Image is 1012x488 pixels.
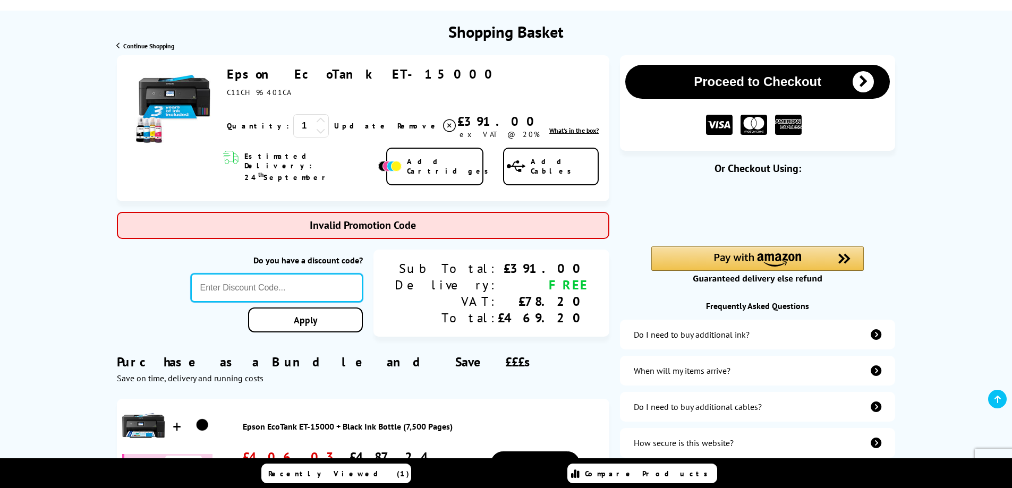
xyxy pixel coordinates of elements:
span: Continue Shopping [123,42,174,50]
a: Compare Products [567,464,717,483]
div: Frequently Asked Questions [620,301,895,311]
div: How secure is this website? [634,438,734,448]
div: £469.20 [498,310,588,326]
div: Save on time, delivery and running costs [117,373,609,383]
img: Epson EcoTank ET-15000 [134,66,214,145]
div: Do I need to buy additional cables? [634,401,762,412]
span: ex VAT @ 20% [460,130,540,139]
div: £391.00 [457,113,542,130]
a: additional-cables [620,392,895,422]
button: Proceed to Checkout [625,65,890,99]
div: Total: [395,310,498,326]
div: When will my items arrive? [634,365,730,376]
div: Amazon Pay - Use your Amazon account [651,246,864,284]
a: Recently Viewed (1) [261,464,411,483]
div: Sub Total: [395,260,498,277]
a: Epson EcoTank ET-15000 + Black Ink Bottle (7,500 Pages) [243,421,605,432]
a: additional-ink [620,320,895,349]
a: secure-website [620,428,895,458]
a: items-arrive [620,356,895,386]
span: Remove [397,121,439,131]
span: Invalid Promotion Code [310,218,416,232]
span: £10.22 [165,456,202,468]
a: Update [334,121,389,131]
span: What's in the box? [549,126,599,134]
a: Epson EcoTank ET-15000 [227,66,500,82]
div: £391.00 [498,260,588,277]
sup: th [258,170,263,178]
div: £78.20 [498,293,588,310]
div: Purchase as a Bundle and Save £££s [117,338,609,383]
img: VISA [706,115,733,135]
a: Delete item from your basket [397,118,457,134]
span: Add Cables [531,157,598,176]
img: Epson EcoTank ET-15000 + Black Ink Bottle (7,500 Pages) [122,404,165,447]
img: Add Cartridges [378,161,402,172]
a: Continue Shopping [116,42,174,50]
a: Apply [248,307,363,332]
iframe: PayPal [651,192,864,228]
span: Estimated Delivery: 24 September [244,151,376,182]
div: Delivery: [395,277,498,293]
h1: Shopping Basket [448,21,564,42]
span: C11CH96401CA [227,88,291,97]
div: Do you have a discount code? [191,255,363,266]
a: lnk_inthebox [549,126,599,134]
div: Do I need to buy additional ink? [634,329,750,340]
span: Add Cartridges [407,157,494,176]
span: Recently Viewed (1) [268,469,410,478]
img: Epson EcoTank ET-15000 + Black Ink Bottle (7,500 Pages) [189,412,216,439]
span: Quantity: [227,121,289,131]
div: FREE [498,277,588,293]
img: MASTER CARD [741,115,767,135]
input: Enter Discount Code... [191,273,363,302]
div: You Save [122,454,212,469]
div: VAT: [395,293,498,310]
span: Compare Products [585,469,713,478]
img: American Express [775,115,802,135]
a: Buy [491,451,580,475]
span: £406.03 [243,449,339,465]
span: £487.24 [350,449,439,465]
div: Or Checkout Using: [620,161,895,175]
